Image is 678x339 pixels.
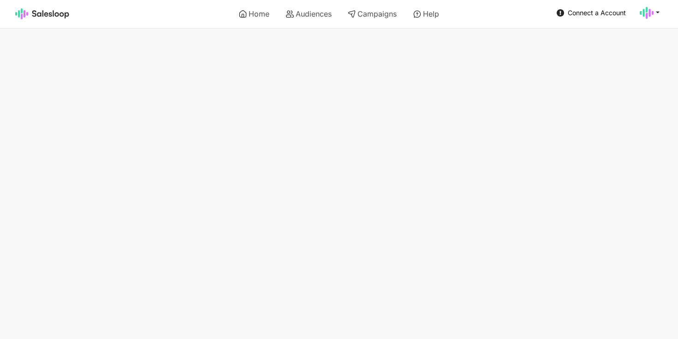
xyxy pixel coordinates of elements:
a: Connect a Account [554,6,629,20]
a: Campaigns [341,6,403,22]
a: Home [232,6,276,22]
span: Connect a Account [568,9,626,17]
img: Salesloop [15,8,70,19]
a: Audiences [280,6,338,22]
a: Help [407,6,446,22]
